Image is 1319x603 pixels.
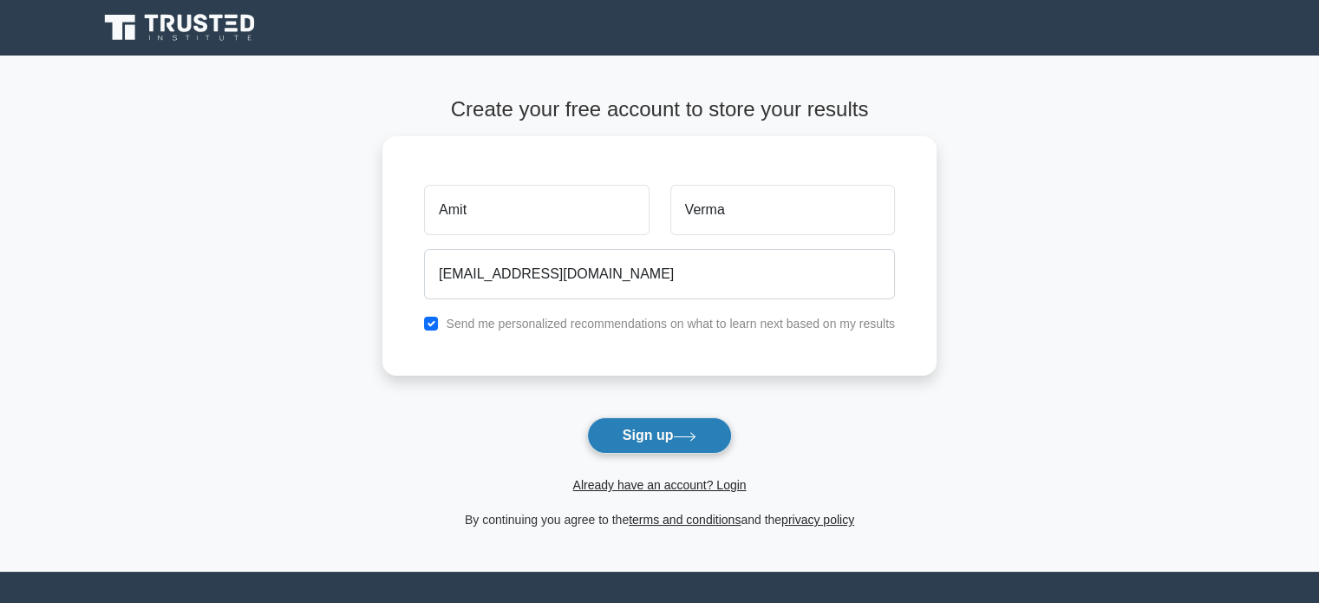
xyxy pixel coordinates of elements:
a: terms and conditions [629,513,741,527]
input: Email [424,249,895,299]
div: By continuing you agree to the and the [372,509,947,530]
input: Last name [670,185,895,235]
a: privacy policy [781,513,854,527]
button: Sign up [587,417,733,454]
label: Send me personalized recommendations on what to learn next based on my results [446,317,895,331]
h4: Create your free account to store your results [382,97,937,122]
a: Already have an account? Login [572,478,746,492]
input: First name [424,185,649,235]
